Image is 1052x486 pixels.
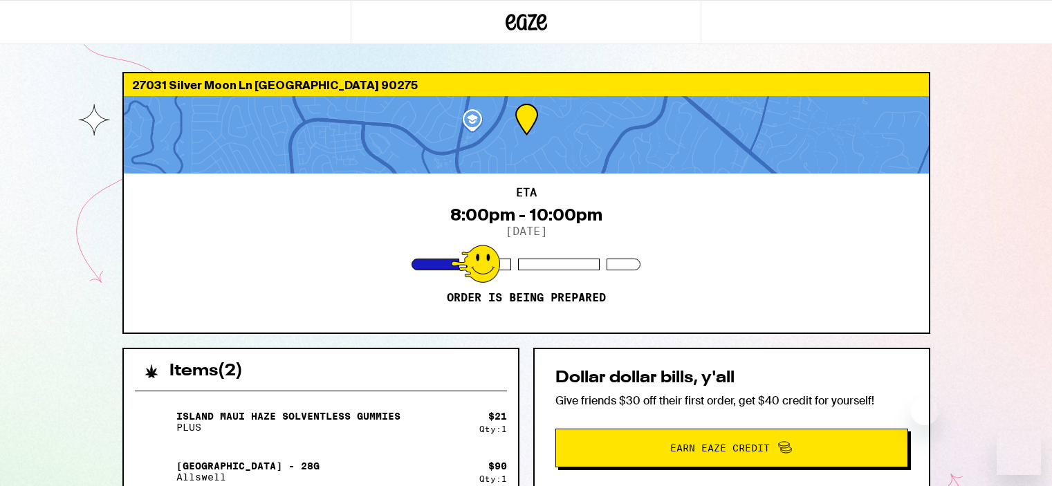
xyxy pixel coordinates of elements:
h2: ETA [516,187,537,198]
p: PLUS [176,422,400,433]
p: [DATE] [506,225,547,238]
p: Give friends $30 off their first order, get $40 credit for yourself! [555,393,908,408]
div: Qty: 1 [479,474,507,483]
iframe: Close message [911,398,939,425]
div: 8:00pm - 10:00pm [450,205,602,225]
h2: Items ( 2 ) [169,363,243,380]
p: Order is being prepared [447,291,606,305]
div: $ 21 [488,411,507,422]
div: Qty: 1 [479,424,507,433]
h2: Dollar dollar bills, y'all [555,370,908,386]
button: Earn Eaze Credit [555,429,908,467]
img: Island Maui Haze Solventless Gummies [135,402,174,441]
iframe: Button to launch messaging window [997,431,1041,475]
div: $ 90 [488,460,507,471]
div: 27031 Silver Moon Ln [GEOGRAPHIC_DATA] 90275 [124,73,929,96]
span: Earn Eaze Credit [670,443,770,453]
p: Allswell [176,471,320,483]
p: Island Maui Haze Solventless Gummies [176,411,400,422]
p: [GEOGRAPHIC_DATA] - 28g [176,460,320,471]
